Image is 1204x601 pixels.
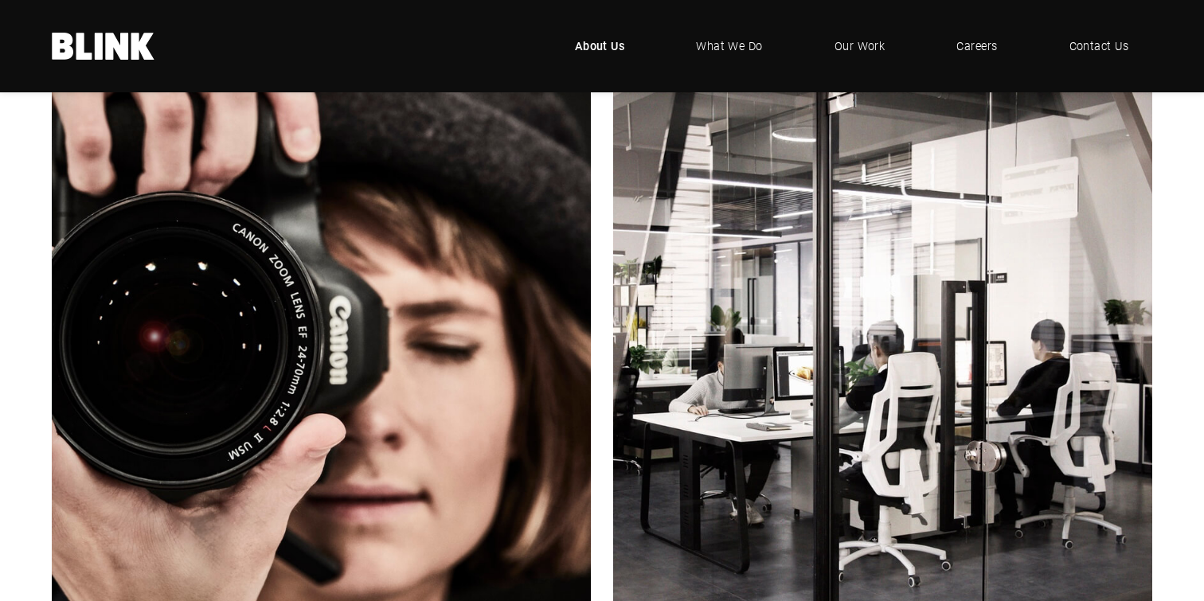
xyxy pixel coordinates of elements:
a: What We Do [672,22,787,70]
span: What We Do [696,37,763,55]
a: Careers [932,22,1021,70]
a: Contact Us [1046,22,1153,70]
a: Home [52,33,155,60]
span: Careers [956,37,997,55]
a: Our Work [811,22,909,70]
span: About Us [575,37,625,55]
span: Our Work [835,37,885,55]
span: Contact Us [1069,37,1129,55]
a: About Us [551,22,649,70]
